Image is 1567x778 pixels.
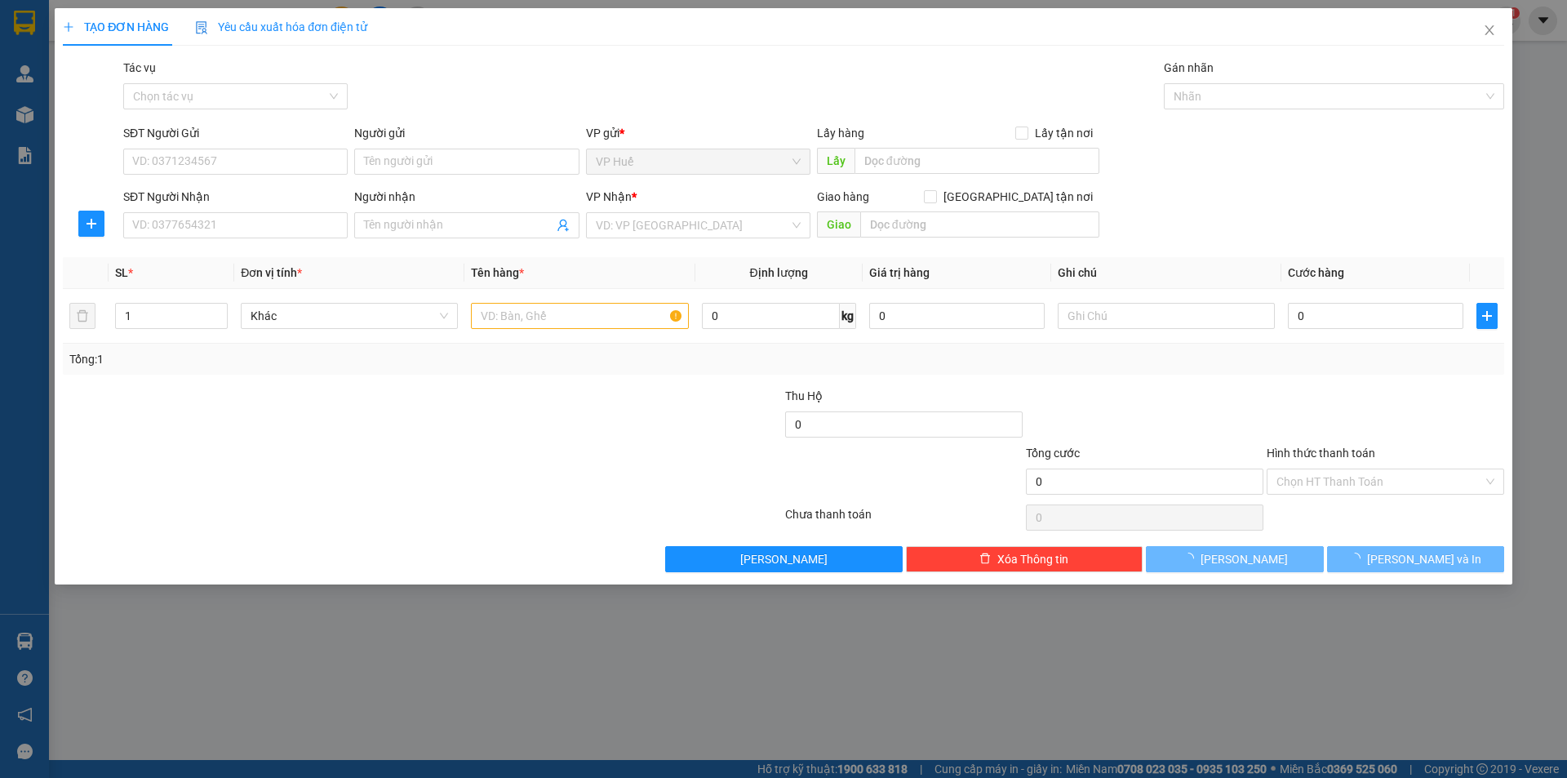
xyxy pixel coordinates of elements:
[665,546,903,572] button: [PERSON_NAME]
[1477,309,1497,322] span: plus
[1183,553,1201,564] span: loading
[471,303,688,329] input: VD: Bàn, Ghế
[1028,124,1099,142] span: Lấy tận nơi
[1026,447,1080,460] span: Tổng cước
[1367,550,1481,568] span: [PERSON_NAME] và In
[557,219,570,232] span: user-add
[785,389,823,402] span: Thu Hộ
[937,188,1099,206] span: [GEOGRAPHIC_DATA] tận nơi
[855,148,1099,174] input: Dọc đường
[241,266,302,279] span: Đơn vị tính
[1146,546,1323,572] button: [PERSON_NAME]
[1164,61,1214,74] label: Gán nhãn
[63,20,169,33] span: TẠO ĐƠN HÀNG
[1467,8,1512,54] button: Close
[123,124,348,142] div: SĐT Người Gửi
[115,266,128,279] span: SL
[586,124,810,142] div: VP gửi
[1288,266,1344,279] span: Cước hàng
[1476,303,1498,329] button: plus
[979,553,991,566] span: delete
[783,505,1024,534] div: Chưa thanh toán
[860,211,1099,238] input: Dọc đường
[354,124,579,142] div: Người gửi
[750,266,808,279] span: Định lượng
[906,546,1143,572] button: deleteXóa Thông tin
[840,303,856,329] span: kg
[586,190,632,203] span: VP Nhận
[79,217,104,230] span: plus
[817,148,855,174] span: Lấy
[596,149,801,174] span: VP Huế
[817,127,864,140] span: Lấy hàng
[817,211,860,238] span: Giao
[1349,553,1367,564] span: loading
[817,190,869,203] span: Giao hàng
[251,304,448,328] span: Khác
[1483,24,1496,37] span: close
[1058,303,1275,329] input: Ghi Chú
[354,188,579,206] div: Người nhận
[1327,546,1504,572] button: [PERSON_NAME] và In
[869,266,930,279] span: Giá trị hàng
[78,211,104,237] button: plus
[195,21,208,34] img: icon
[1201,550,1288,568] span: [PERSON_NAME]
[195,20,367,33] span: Yêu cầu xuất hóa đơn điện tử
[1267,447,1375,460] label: Hình thức thanh toán
[471,266,524,279] span: Tên hàng
[69,303,95,329] button: delete
[123,61,156,74] label: Tác vụ
[997,550,1068,568] span: Xóa Thông tin
[63,21,74,33] span: plus
[123,188,348,206] div: SĐT Người Nhận
[869,303,1045,329] input: 0
[1051,257,1281,289] th: Ghi chú
[69,350,605,368] div: Tổng: 1
[740,550,828,568] span: [PERSON_NAME]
